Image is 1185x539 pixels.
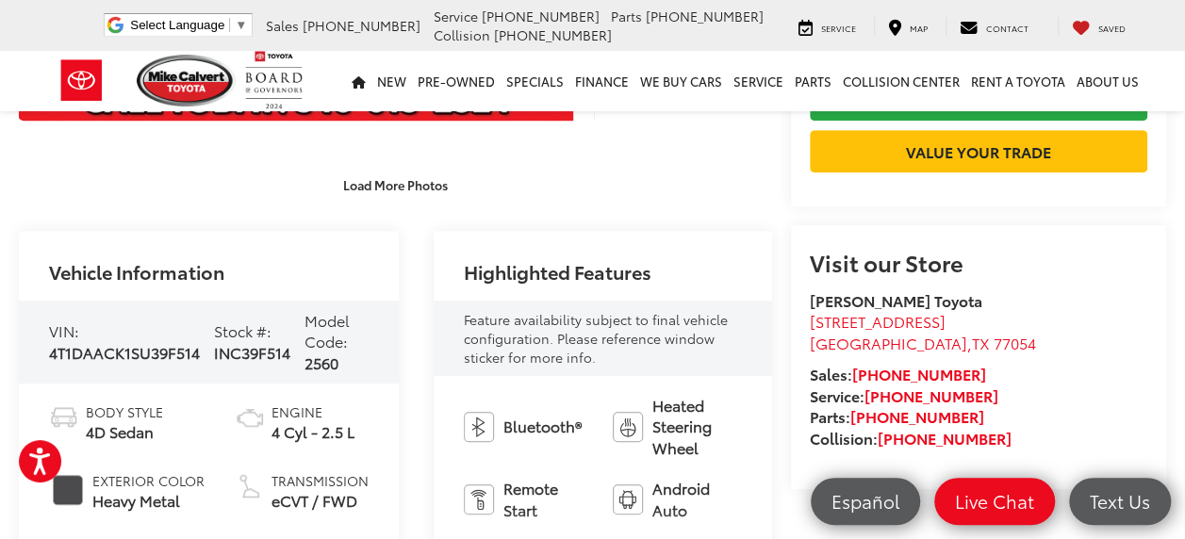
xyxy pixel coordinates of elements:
span: Saved [1098,22,1126,34]
a: WE BUY CARS [634,51,728,111]
strong: Parts: [810,405,984,427]
span: Service [434,7,478,25]
a: Specials [501,51,569,111]
span: ▼ [235,18,247,32]
span: Live Chat [946,489,1044,513]
a: Select Language​ [130,18,247,32]
span: [STREET_ADDRESS] [810,310,946,332]
span: Contact [986,22,1029,34]
span: Heated Steering Wheel [652,395,742,460]
span: TX [972,332,990,353]
a: [PHONE_NUMBER] [850,405,984,427]
span: 77054 [994,332,1036,353]
span: [GEOGRAPHIC_DATA] [810,332,967,353]
img: Bluetooth® [464,412,494,442]
span: Text Us [1080,489,1160,513]
span: Remote Start [503,478,593,521]
span: [PHONE_NUMBER] [482,7,600,25]
strong: Collision: [810,427,1012,449]
a: Map [874,17,942,36]
span: 2560 [304,351,338,373]
a: Pre-Owned [412,51,501,111]
h2: Highlighted Features [464,261,651,282]
a: Live Chat [934,478,1055,525]
span: Parts [611,7,642,25]
a: My Saved Vehicles [1058,17,1140,36]
span: Android Auto [652,478,742,521]
a: [PHONE_NUMBER] [864,384,998,406]
span: Bluetooth® [503,416,582,437]
span: Model Code: [304,309,350,352]
a: [PHONE_NUMBER] [852,363,986,384]
a: Service [784,17,870,36]
a: Home [346,51,371,111]
span: Feature availability subject to final vehicle configuration. Please reference window sticker for ... [464,310,728,367]
span: [PHONE_NUMBER] [494,25,612,44]
span: VIN: [49,319,79,341]
img: Remote Start [464,484,494,514]
h2: Vehicle Information [49,261,224,282]
span: eCVT / FWD [272,490,369,512]
span: Exterior Color [92,471,205,490]
img: Android Auto [613,484,643,514]
a: Parts [789,51,837,111]
a: New [371,51,412,111]
h2: Visit our Store [810,250,1147,274]
span: INC39F514 [214,341,290,363]
span: Español [822,489,909,513]
a: Value Your Trade [810,130,1147,172]
a: Finance [569,51,634,111]
a: [PHONE_NUMBER] [878,427,1012,449]
a: Text Us [1069,478,1171,525]
span: Service [821,22,856,34]
span: , [810,332,1036,353]
span: 4D Sedan [86,421,163,443]
a: Español [811,478,920,525]
span: Body Style [86,402,163,421]
img: Heated Steering Wheel [613,412,643,442]
span: Map [910,22,928,34]
span: 4T1DAACK1SU39F514 [49,341,200,363]
a: Contact [946,17,1043,36]
span: Heavy Metal [92,490,205,512]
strong: [PERSON_NAME] Toyota [810,289,982,311]
span: Sales [266,16,299,35]
img: Toyota [46,50,117,111]
span: Stock #: [214,319,272,341]
span: [PHONE_NUMBER] [646,7,764,25]
span: Collision [434,25,490,44]
img: Mike Calvert Toyota [137,55,237,106]
button: Load More Photos [330,169,461,202]
a: About Us [1071,51,1144,111]
strong: Sales: [810,363,986,384]
a: Service [728,51,789,111]
span: ​ [229,18,230,32]
span: Transmission [272,471,369,490]
span: #4B4B4D [53,475,83,505]
span: Select Language [130,18,224,32]
span: 4 Cyl - 2.5 L [272,421,354,443]
a: Collision Center [837,51,965,111]
strong: Service: [810,384,998,406]
span: [PHONE_NUMBER] [303,16,420,35]
a: Rent a Toyota [965,51,1071,111]
a: [STREET_ADDRESS] [GEOGRAPHIC_DATA],TX 77054 [810,310,1036,353]
span: Engine [272,402,354,421]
